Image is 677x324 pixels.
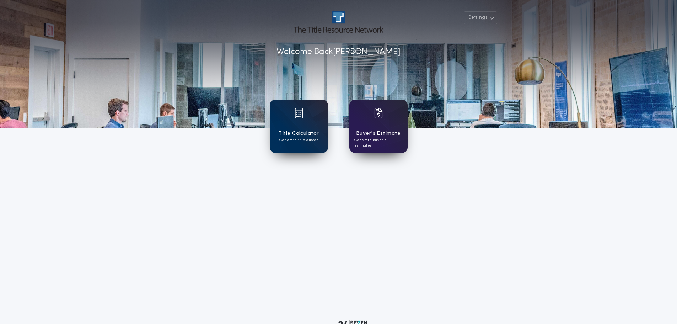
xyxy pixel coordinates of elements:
img: card icon [295,108,303,118]
p: Generate buyer's estimates [354,138,403,148]
p: Welcome Back [PERSON_NAME] [276,46,401,58]
a: card iconTitle CalculatorGenerate title quotes [270,100,328,153]
button: Settings [464,11,497,24]
img: account-logo [294,11,383,33]
h1: Title Calculator [278,129,319,138]
img: card icon [374,108,383,118]
p: Generate title quotes [279,138,318,143]
h1: Buyer's Estimate [356,129,401,138]
a: card iconBuyer's EstimateGenerate buyer's estimates [349,100,408,153]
